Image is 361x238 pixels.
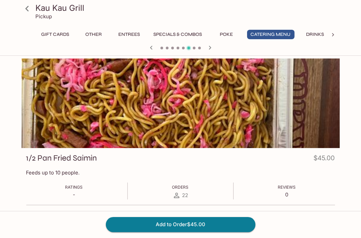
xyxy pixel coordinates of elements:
h4: $45.00 [314,153,335,166]
button: Entrees [114,30,145,39]
button: Specials & Combos [150,30,206,39]
h4: Add Special Instructions [26,211,335,218]
p: - [65,191,83,198]
h3: Kau Kau Grill [36,3,337,13]
p: Feeds up to 10 people. [26,169,335,176]
button: Drinks [300,30,330,39]
span: 22 [182,192,188,198]
div: 1/2 Pan Fried Saimin [22,58,340,148]
span: Reviews [278,185,296,190]
button: Gift Cards [38,30,73,39]
p: 0 [278,191,296,198]
p: Pickup [36,13,52,20]
span: Orders [172,185,189,190]
button: Other [79,30,109,39]
button: Poke [211,30,242,39]
span: Ratings [65,185,83,190]
button: Catering Menu [247,30,295,39]
h3: 1/2 Pan Fried Saimin [26,153,97,163]
button: Add to Order$45.00 [106,217,255,232]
